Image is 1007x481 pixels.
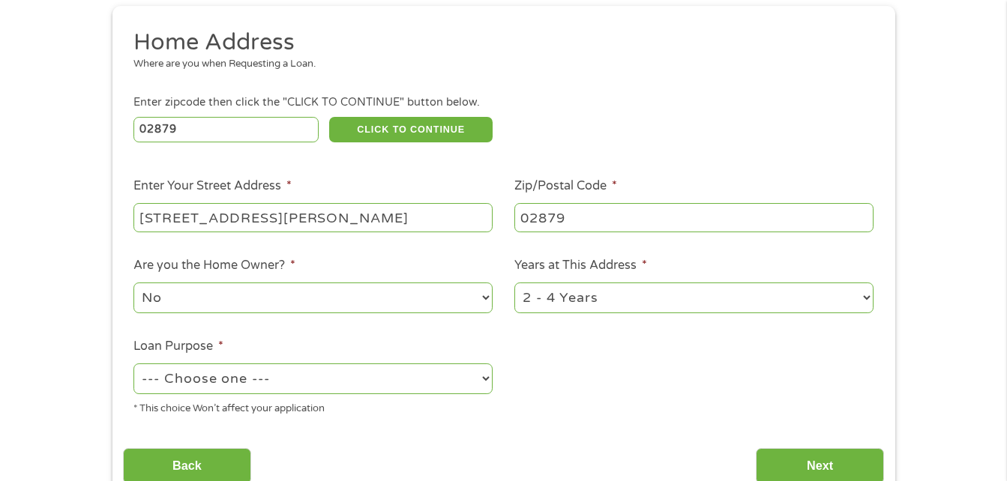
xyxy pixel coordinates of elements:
[133,57,862,72] div: Where are you when Requesting a Loan.
[133,258,295,273] label: Are you the Home Owner?
[133,339,223,354] label: Loan Purpose
[133,396,493,417] div: * This choice Won’t affect your application
[133,117,319,142] input: Enter Zipcode (e.g 01510)
[133,28,862,58] h2: Home Address
[329,117,493,142] button: CLICK TO CONTINUE
[514,258,647,273] label: Years at This Address
[133,94,873,111] div: Enter zipcode then click the "CLICK TO CONTINUE" button below.
[133,203,493,232] input: 1 Main Street
[514,178,617,194] label: Zip/Postal Code
[133,178,292,194] label: Enter Your Street Address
